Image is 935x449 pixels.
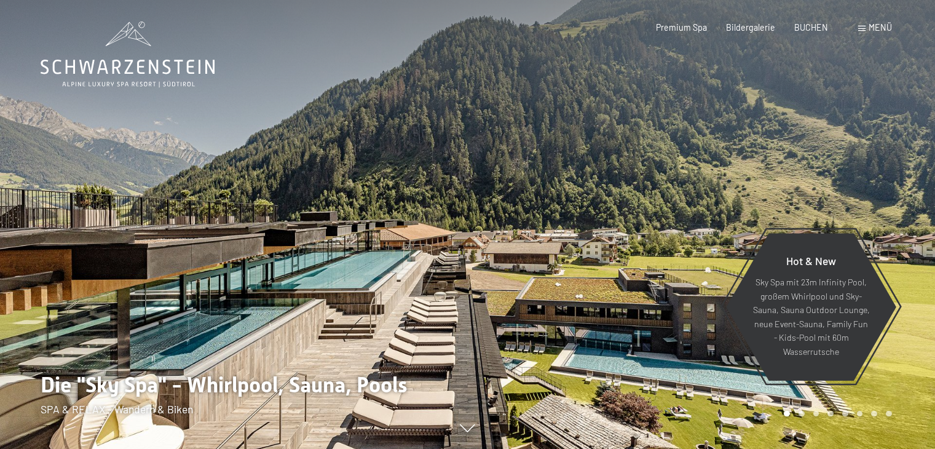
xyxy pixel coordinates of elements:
div: Carousel Page 8 [886,411,892,417]
div: Carousel Page 3 [813,411,819,417]
div: Carousel Pagination [779,411,891,417]
div: Carousel Page 7 [871,411,877,417]
a: Hot & New Sky Spa mit 23m Infinity Pool, großem Whirlpool und Sky-Sauna, Sauna Outdoor Lounge, ne... [725,232,897,381]
a: Premium Spa [656,22,707,33]
span: Hot & New [786,254,836,268]
div: Carousel Page 5 [842,411,848,417]
div: Carousel Page 2 [799,411,805,417]
div: Carousel Page 4 [827,411,834,417]
a: Bildergalerie [726,22,775,33]
a: BUCHEN [794,22,828,33]
p: Sky Spa mit 23m Infinity Pool, großem Whirlpool und Sky-Sauna, Sauna Outdoor Lounge, neue Event-S... [752,276,870,359]
div: Carousel Page 6 [857,411,863,417]
div: Carousel Page 1 (Current Slide) [784,411,790,417]
span: Menü [869,22,892,33]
